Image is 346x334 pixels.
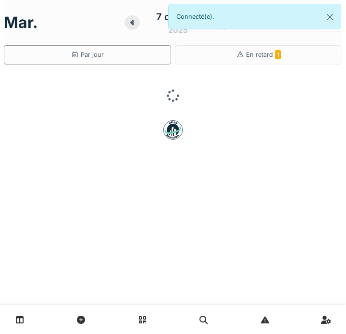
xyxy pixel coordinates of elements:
[4,13,38,32] h1: mar.
[156,10,200,24] div: 7 octobre
[319,4,341,30] button: Close
[246,51,281,58] span: En retard
[168,4,341,29] div: Connecté(e).
[168,24,188,36] div: 2025
[163,120,183,140] img: badge-BVDL4wpA.svg
[71,50,104,59] div: Par jour
[275,50,281,59] span: 1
